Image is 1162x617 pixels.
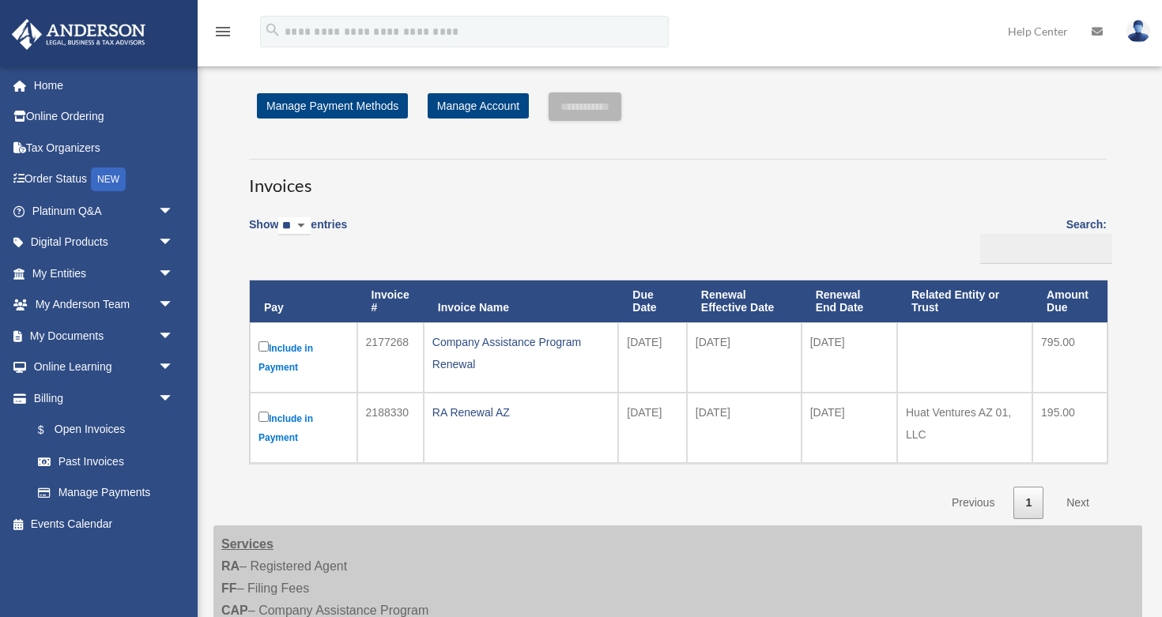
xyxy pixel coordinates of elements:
[618,280,687,323] th: Due Date: activate to sort column ascending
[424,280,618,323] th: Invoice Name: activate to sort column ascending
[802,322,897,393] td: [DATE]
[158,258,190,290] span: arrow_drop_down
[357,280,424,323] th: Invoice #: activate to sort column ascending
[264,21,281,39] i: search
[975,215,1107,264] label: Search:
[11,195,198,227] a: Platinum Q&Aarrow_drop_down
[7,19,150,50] img: Anderson Advisors Platinum Portal
[1032,393,1107,463] td: 195.00
[158,289,190,322] span: arrow_drop_down
[428,93,529,119] a: Manage Account
[687,280,802,323] th: Renewal Effective Date: activate to sort column ascending
[158,195,190,228] span: arrow_drop_down
[357,393,424,463] td: 2188330
[357,322,424,393] td: 2177268
[11,164,198,196] a: Order StatusNEW
[249,215,347,251] label: Show entries
[22,477,190,509] a: Manage Payments
[158,382,190,415] span: arrow_drop_down
[1126,20,1150,43] img: User Pic
[258,338,349,377] label: Include in Payment
[11,352,198,383] a: Online Learningarrow_drop_down
[11,132,198,164] a: Tax Organizers
[213,22,232,41] i: menu
[802,393,897,463] td: [DATE]
[221,581,237,595] strong: FF
[221,559,240,573] strong: RA
[47,420,55,440] span: $
[687,322,802,393] td: [DATE]
[11,258,198,289] a: My Entitiesarrow_drop_down
[11,382,190,414] a: Billingarrow_drop_down
[22,446,190,477] a: Past Invoices
[1013,487,1043,519] a: 1
[258,341,269,352] input: Include in Payment
[213,28,232,41] a: menu
[278,217,311,235] select: Showentries
[158,227,190,259] span: arrow_drop_down
[11,227,198,258] a: Digital Productsarrow_drop_down
[11,101,198,133] a: Online Ordering
[11,320,198,352] a: My Documentsarrow_drop_down
[618,393,687,463] td: [DATE]
[158,352,190,384] span: arrow_drop_down
[618,322,687,393] td: [DATE]
[250,280,357,323] th: Pay: activate to sort column descending
[802,280,897,323] th: Renewal End Date: activate to sort column ascending
[221,604,248,617] strong: CAP
[221,537,274,551] strong: Services
[1054,487,1101,519] a: Next
[980,234,1112,264] input: Search:
[11,70,198,101] a: Home
[1032,322,1107,393] td: 795.00
[940,487,1006,519] a: Previous
[257,93,408,119] a: Manage Payment Methods
[22,414,182,446] a: $Open Invoices
[249,159,1107,198] h3: Invoices
[897,393,1032,463] td: Huat Ventures AZ 01, LLC
[258,412,269,422] input: Include in Payment
[687,393,802,463] td: [DATE]
[91,167,126,191] div: NEW
[258,408,349,447] label: Include in Payment
[432,401,609,423] div: RA Renewal AZ
[11,508,198,540] a: Events Calendar
[1032,280,1107,323] th: Amount Due: activate to sort column ascending
[11,289,198,321] a: My Anderson Teamarrow_drop_down
[897,280,1032,323] th: Related Entity or Trust: activate to sort column ascending
[432,331,609,375] div: Company Assistance Program Renewal
[158,320,190,352] span: arrow_drop_down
